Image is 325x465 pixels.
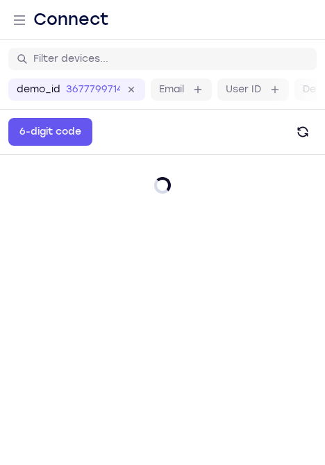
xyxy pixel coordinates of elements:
button: Refresh [289,118,317,146]
label: Email [159,83,184,96]
h1: Connect [33,8,109,31]
label: demo_id [17,83,60,96]
label: User ID [226,83,261,96]
button: 6-digit code [8,118,92,146]
input: Filter devices... [33,52,308,66]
